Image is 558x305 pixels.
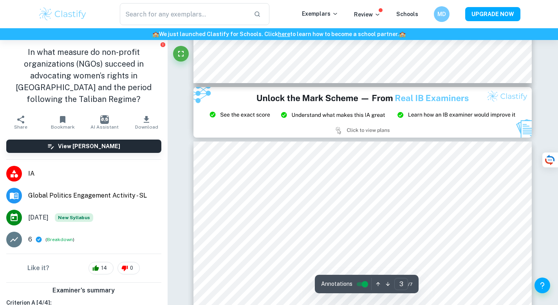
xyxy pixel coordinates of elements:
p: Review [354,10,381,19]
a: here [278,31,290,37]
span: 0 [126,264,137,272]
a: Schools [396,11,418,17]
span: 🏫 [152,31,159,37]
button: Help and Feedback [535,278,550,293]
h6: View [PERSON_NAME] [58,142,120,151]
button: Fullscreen [173,46,189,62]
span: New Syllabus [55,213,93,222]
h1: In what measure do non-profit organizations (NGOs) succeed in advocating women’s rights in [GEOGR... [6,46,161,105]
span: AI Assistant [90,124,119,130]
div: 0 [117,262,140,274]
span: Download [135,124,158,130]
span: Share [14,124,27,130]
input: Search for any exemplars... [120,3,248,25]
span: Global Politics Engagement Activity - SL [28,191,161,200]
img: AI Assistant [100,115,109,124]
span: 14 [97,264,111,272]
button: Breakdown [47,236,73,243]
span: / 7 [408,281,412,288]
span: Bookmark [51,124,75,130]
p: 6 [28,235,32,244]
h6: We just launched Clastify for Schools. Click to learn how to become a school partner. [2,30,556,38]
button: View [PERSON_NAME] [6,140,161,153]
span: [DATE] [28,213,49,222]
span: IA [28,169,161,178]
h6: Examiner's summary [3,286,164,295]
h6: MD [437,10,446,18]
button: Report issue [160,42,166,47]
span: 🏫 [399,31,406,37]
p: Exemplars [302,9,338,18]
button: AI Assistant [84,111,126,133]
button: Bookmark [42,111,84,133]
span: Annotations [321,280,352,288]
button: Download [126,111,168,133]
div: Starting from the May 2026 session, the Global Politics Engagement Activity requirements have cha... [55,213,93,222]
img: Clastify logo [38,6,88,22]
div: 14 [88,262,114,274]
span: ( ) [45,236,74,243]
button: MD [434,6,450,22]
img: Ad [193,87,532,138]
button: UPGRADE NOW [465,7,520,21]
h6: Like it? [27,263,49,273]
